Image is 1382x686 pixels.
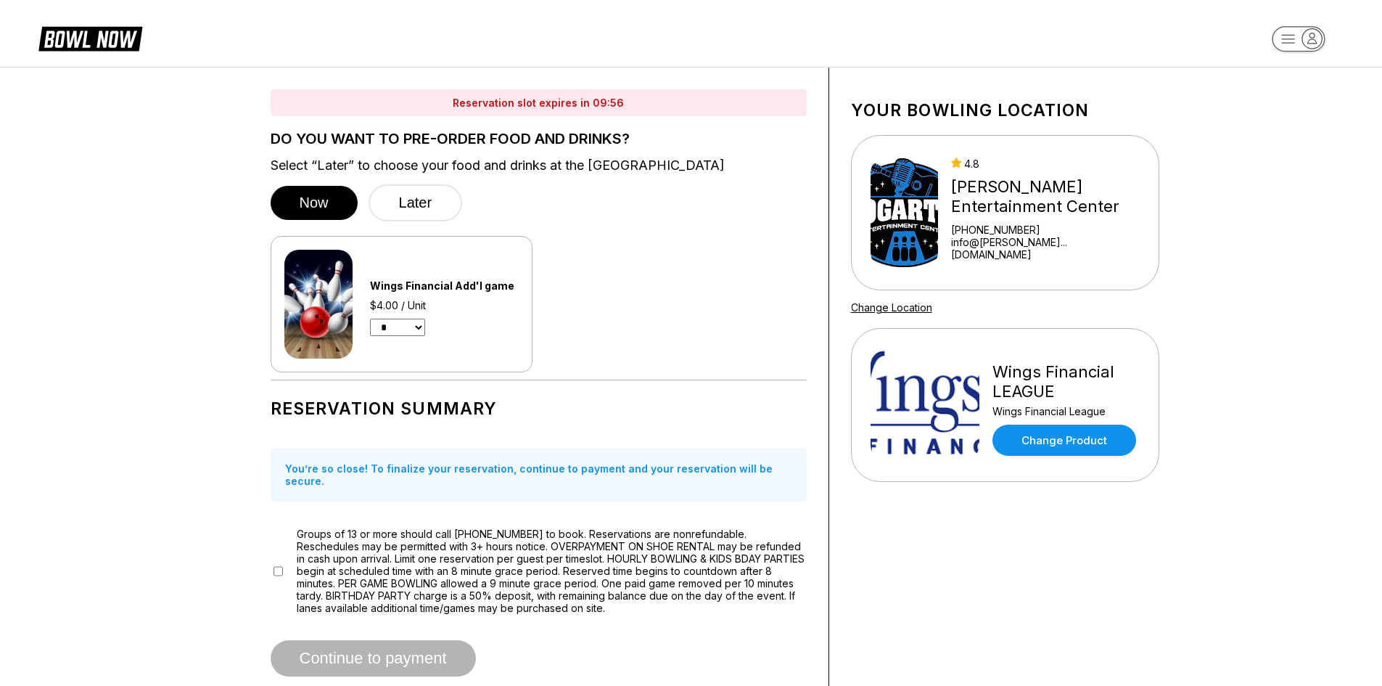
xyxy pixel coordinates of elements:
[271,131,807,147] label: DO YOU WANT TO PRE-ORDER FOOD AND DRINKS?
[284,250,353,359] img: Wings Financial Add'l game
[271,158,807,173] label: Select “Later” to choose your food and drinks at the [GEOGRAPHIC_DATA]
[851,100,1159,121] h1: Your bowling location
[871,158,938,267] img: Bogart's Entertainment Center
[297,528,807,614] span: Groups of 13 or more should call [PHONE_NUMBER] to book. Reservations are nonrefundable. Reschedu...
[951,177,1140,216] div: [PERSON_NAME] Entertainment Center
[851,301,932,314] a: Change Location
[271,448,807,502] div: You’re so close! To finalize your reservation, continue to payment and your reservation will be s...
[951,158,1140,170] div: 4.8
[370,299,519,311] div: $4.00 / Unit
[370,279,519,292] div: Wings Financial Add'l game
[951,224,1140,236] div: [PHONE_NUMBER]
[992,425,1136,456] a: Change Product
[271,399,807,419] h1: Reservation Summary
[871,351,979,460] img: Wings Financial LEAGUE
[951,236,1140,261] a: info@[PERSON_NAME]...[DOMAIN_NAME]
[271,186,358,220] button: Now
[271,89,807,116] div: Reservation slot expires in 09:56
[992,405,1140,417] div: Wings Financial League
[369,184,463,221] button: Later
[992,362,1140,401] div: Wings Financial LEAGUE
